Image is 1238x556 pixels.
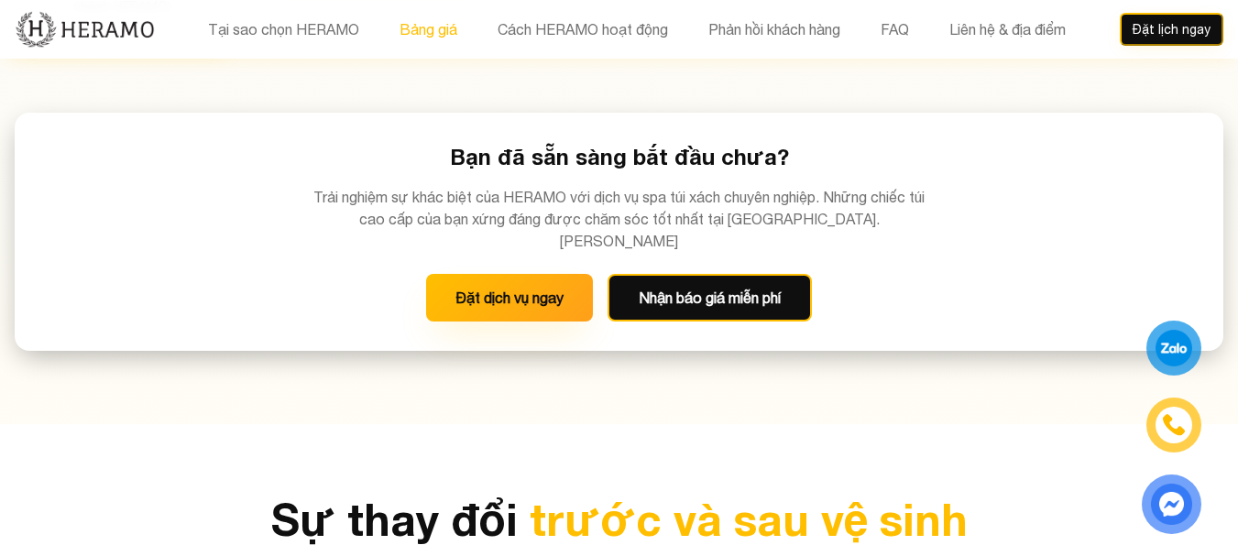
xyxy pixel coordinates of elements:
img: new-logo.3f60348b.png [15,10,155,49]
button: Đặt dịch vụ ngay [426,274,593,322]
img: phone-icon [1163,414,1185,436]
button: FAQ [875,17,915,41]
button: Đặt lịch ngay [1120,13,1223,46]
a: phone-icon [1146,398,1201,452]
h2: Sự thay đổi [15,497,1223,541]
button: Liên hệ & địa điểm [944,17,1071,41]
h3: Bạn đã sẵn sàng bắt đầu chưa? [44,142,1194,171]
button: Cách HERAMO hoạt động [492,17,674,41]
button: Tại sao chọn HERAMO [203,17,365,41]
p: Trải nghiệm sự khác biệt của HERAMO với dịch vụ spa túi xách chuyên nghiệp. Những chiếc túi cao c... [312,186,927,252]
button: Nhận báo giá miễn phí [608,274,812,322]
span: trước và sau vệ sinh [530,493,968,545]
button: Phản hồi khách hàng [703,17,846,41]
button: Bảng giá [394,17,463,41]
